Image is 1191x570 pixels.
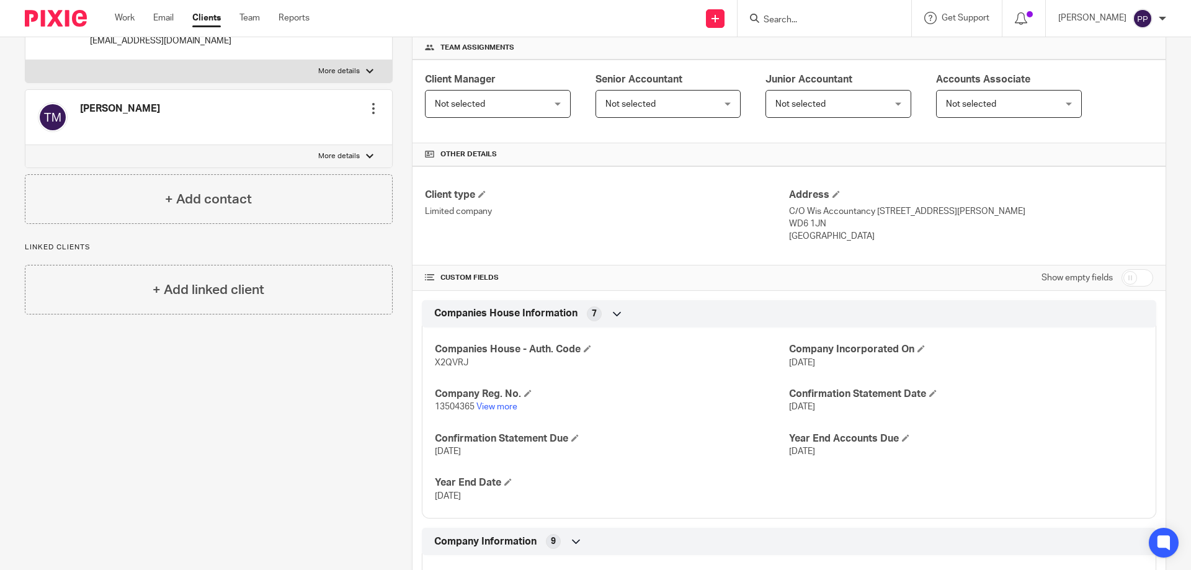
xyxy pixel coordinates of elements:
span: [DATE] [435,447,461,456]
p: [EMAIL_ADDRESS][DOMAIN_NAME] [90,35,231,47]
span: Get Support [942,14,989,22]
span: Not selected [605,100,656,109]
a: Team [239,12,260,24]
h4: + Add linked client [153,280,264,300]
h4: CUSTOM FIELDS [425,273,789,283]
span: Senior Accountant [595,74,682,84]
a: Clients [192,12,221,24]
span: Not selected [435,100,485,109]
h4: [PERSON_NAME] [80,102,160,115]
h4: Company Incorporated On [789,343,1143,356]
p: C/O Wis Accountancy [STREET_ADDRESS][PERSON_NAME] [789,205,1153,218]
p: WD6 1JN [789,218,1153,230]
a: View more [476,403,517,411]
h4: Confirmation Statement Due [435,432,789,445]
span: 9 [551,535,556,548]
span: Company Information [434,535,537,548]
span: Companies House Information [434,307,578,320]
input: Search [762,15,874,26]
p: [PERSON_NAME] [1058,12,1126,24]
h4: Companies House - Auth. Code [435,343,789,356]
span: Team assignments [440,43,514,53]
p: Limited company [425,205,789,218]
p: Linked clients [25,243,393,252]
span: [DATE] [435,492,461,501]
span: Other details [440,149,497,159]
h4: Company Reg. No. [435,388,789,401]
img: svg%3E [38,102,68,132]
h4: Address [789,189,1153,202]
h4: Client type [425,189,789,202]
a: Reports [279,12,310,24]
h4: Year End Date [435,476,789,489]
span: [DATE] [789,447,815,456]
span: Client Manager [425,74,496,84]
span: Not selected [946,100,996,109]
h4: Year End Accounts Due [789,432,1143,445]
p: [GEOGRAPHIC_DATA] [789,230,1153,243]
img: svg%3E [1133,9,1153,29]
a: Email [153,12,174,24]
span: Junior Accountant [765,74,852,84]
h4: Confirmation Statement Date [789,388,1143,401]
span: Accounts Associate [936,74,1030,84]
h4: + Add contact [165,190,252,209]
p: More details [318,66,360,76]
p: More details [318,151,360,161]
span: Not selected [775,100,826,109]
a: Work [115,12,135,24]
span: [DATE] [789,403,815,411]
span: 13504365 [435,403,475,411]
img: Pixie [25,10,87,27]
span: X2QVRJ [435,358,468,367]
label: Show empty fields [1042,272,1113,284]
span: [DATE] [789,358,815,367]
span: 7 [592,308,597,320]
